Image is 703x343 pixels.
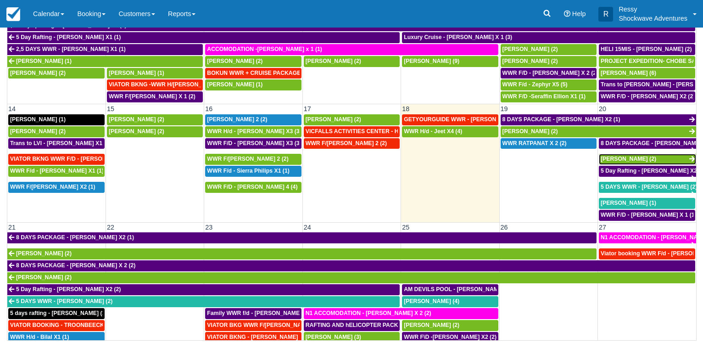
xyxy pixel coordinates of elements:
span: [PERSON_NAME] (1) [109,70,164,76]
a: [PERSON_NAME] (1) [599,198,695,209]
span: VICFALLS ACTIVITIES CENTER - HELICOPTER -[PERSON_NAME] X 4 (4) [306,128,500,135]
span: 5 days rafting - [PERSON_NAME] (1) [10,310,107,316]
span: 22 [106,224,115,231]
span: VIATOR BKNG - [PERSON_NAME] 2 (2) [207,334,311,340]
span: WWR F/D -Seraffin Ellion X1 (1) [502,93,586,100]
span: 26 [500,224,509,231]
span: WWR H/d - Jeet X4 (4) [404,128,462,135]
a: Luxury Cruise - [PERSON_NAME] X 1 (3) [402,32,695,43]
a: WWR RATPANAT X 2 (2) [501,138,597,149]
a: [PERSON_NAME] (2) [599,154,696,165]
a: WWR F/[PERSON_NAME] 2 (2) [304,138,400,149]
span: WWR F\D -[PERSON_NAME] X2 (2) [404,334,497,340]
span: [PERSON_NAME] (2) [10,128,66,135]
span: [PERSON_NAME] (2) [404,322,459,328]
a: GETYOURGUIDE WWR - [PERSON_NAME] X 9 (9) [402,114,498,125]
span: 5 DAYS WWR - [PERSON_NAME] (2) [601,184,697,190]
span: Help [572,10,586,17]
a: 8 DAYS PACKAGE - [PERSON_NAME] X 2 (2) [7,260,695,271]
span: [PERSON_NAME] (2) [207,58,262,64]
a: [PERSON_NAME] (2) [304,56,400,67]
span: 5 Day Rafting - [PERSON_NAME] X1 (1) [16,34,121,40]
span: 15 [106,105,115,112]
a: WWR F/D - [PERSON_NAME] X2 (2) [599,91,695,102]
span: ACCOMODATION -[PERSON_NAME] x 1 (1) [207,46,322,52]
span: [PERSON_NAME] (2) [306,58,361,64]
i: Help [564,11,570,17]
span: 23 [204,224,213,231]
p: Shockwave Adventures [619,14,687,23]
a: 8 DAYS PACKAGE - [PERSON_NAME] X2 (1) [501,114,696,125]
a: Viator booking WWR F/d - [PERSON_NAME] 3 (3) [599,248,695,259]
span: [PERSON_NAME] (1) [10,116,66,123]
a: VIATOR BKG WWR F/[PERSON_NAME] [PERSON_NAME] 2 (2) [205,320,301,331]
a: WWR H/d - Bilal X1 (1) [8,332,105,343]
a: WWR H/d - [PERSON_NAME] X3 (3) [205,126,301,137]
a: VIATOR BKNG WWR F/D - [PERSON_NAME] X 1 (1) [8,154,105,165]
a: WWR F/D - [PERSON_NAME] X3 (3) [205,138,301,149]
a: WWR F/[PERSON_NAME] X2 (1) [8,182,105,193]
a: VICFALLS ACTIVITIES CENTER - HELICOPTER -[PERSON_NAME] X 4 (4) [304,126,400,137]
a: 5 Day Rafting - [PERSON_NAME] X2 (2) [7,284,400,295]
a: 5 DAYS WWR - [PERSON_NAME] (2) [599,182,696,193]
a: Family WWR f/d - [PERSON_NAME] X 4 (4) [205,308,301,319]
span: 8 days package - [PERSON_NAME] X1 (1) [16,22,127,28]
a: [PERSON_NAME] (4) [402,296,498,307]
span: 24 [303,224,312,231]
span: [PERSON_NAME] (1) [207,81,262,88]
span: 8 DAYS PACKAGE - [PERSON_NAME] X2 (1) [502,116,620,123]
a: [PERSON_NAME] (2) [205,56,301,67]
span: WWR F/[PERSON_NAME] X2 (1) [10,184,95,190]
span: [PERSON_NAME] (2) [502,46,558,52]
a: [PERSON_NAME] (2) [501,56,597,67]
span: [PERSON_NAME] (2) [109,128,164,135]
span: Family WWR f/d - [PERSON_NAME] X 4 (4) [207,310,320,316]
a: WWR F/[PERSON_NAME] X 1 (2) [107,91,203,102]
span: [PERSON_NAME] (2) [306,116,361,123]
span: WWR F/D - [PERSON_NAME] X 1 (1) [601,212,697,218]
span: VIATOR BKNG WWR F/D - [PERSON_NAME] X 1 (1) [10,156,146,162]
span: [PERSON_NAME] (1) [16,58,72,64]
a: 8 DAYS PACKAGE - [PERSON_NAME] X2 (1) [7,232,597,243]
a: WWR F/d - Zephyr X5 (5) [501,79,597,90]
span: Trans to LVI - [PERSON_NAME] X1 (1) [10,140,111,146]
span: WWR F/[PERSON_NAME] 2 (2) [207,156,288,162]
span: BOKUN WWR + CRUISE PACKAGE - [PERSON_NAME] South X 2 (2) [207,70,389,76]
span: 25 [401,224,410,231]
a: 8 DAYS PACKAGE - [PERSON_NAME] X 2 (2) [599,138,696,149]
span: WWR F/d - Sierra Philips X1 (1) [207,168,289,174]
span: VIATOR BKNG -WWR H/[PERSON_NAME] X 2 (2) [109,81,238,88]
a: 5 days rafting - [PERSON_NAME] (1) [8,308,105,319]
span: WWR F/[PERSON_NAME] X 1 (2) [109,93,195,100]
span: [PERSON_NAME] (2) [109,116,164,123]
span: 27 [598,224,607,231]
a: VIATOR BKNG -WWR H/[PERSON_NAME] X 2 (2) [107,79,203,90]
a: N1 ACCOMODATION - [PERSON_NAME] X 2 (2) [599,232,696,243]
a: [PERSON_NAME] (2) [304,114,400,125]
a: WWR F/D - [PERSON_NAME] X 2 (2) [501,68,597,79]
a: 5 DAYS WWR - [PERSON_NAME] (2) [7,296,400,307]
a: WWR F/d - Sierra Philips X1 (1) [205,166,301,177]
span: 16 [204,105,213,112]
span: WWR F/D - [PERSON_NAME] X3 (3) [207,140,301,146]
a: [PERSON_NAME] (2) [8,68,105,79]
span: WWR F/D - [PERSON_NAME] X2 (2) [601,93,695,100]
span: WWR F/d - Zephyr X5 (5) [502,81,568,88]
a: WWR F/D - [PERSON_NAME] 4 (4) [205,182,301,193]
span: N1 ACCOMODATION - [PERSON_NAME] X 2 (2) [306,310,431,316]
span: [PERSON_NAME] (2) [16,250,72,257]
a: [PERSON_NAME] (2) [7,272,695,283]
a: [PERSON_NAME] (2) [107,126,203,137]
span: 8 DAYS PACKAGE - [PERSON_NAME] X2 (1) [16,234,134,241]
a: ACCOMODATION -[PERSON_NAME] x 1 (1) [205,44,498,55]
span: GETYOURGUIDE WWR - [PERSON_NAME] X 9 (9) [404,116,536,123]
span: 8 DAYS PACKAGE - [PERSON_NAME] X 2 (2) [16,262,135,269]
a: Trans to LVI - [PERSON_NAME] X1 (1) [8,138,105,149]
span: WWR H/d - [PERSON_NAME] X3 (3) [207,128,301,135]
a: [PERSON_NAME] (3) [304,332,400,343]
a: [PERSON_NAME] (2) [107,114,203,125]
a: VIATOR BKNG - [PERSON_NAME] 2 (2) [205,332,301,343]
span: RAFTING AND hELICOPTER PACKAGE - [PERSON_NAME] X1 (1) [306,322,480,328]
span: [PERSON_NAME] (2) [502,58,558,64]
span: 5 Day Rafting - [PERSON_NAME] X2 (2) [16,286,121,292]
